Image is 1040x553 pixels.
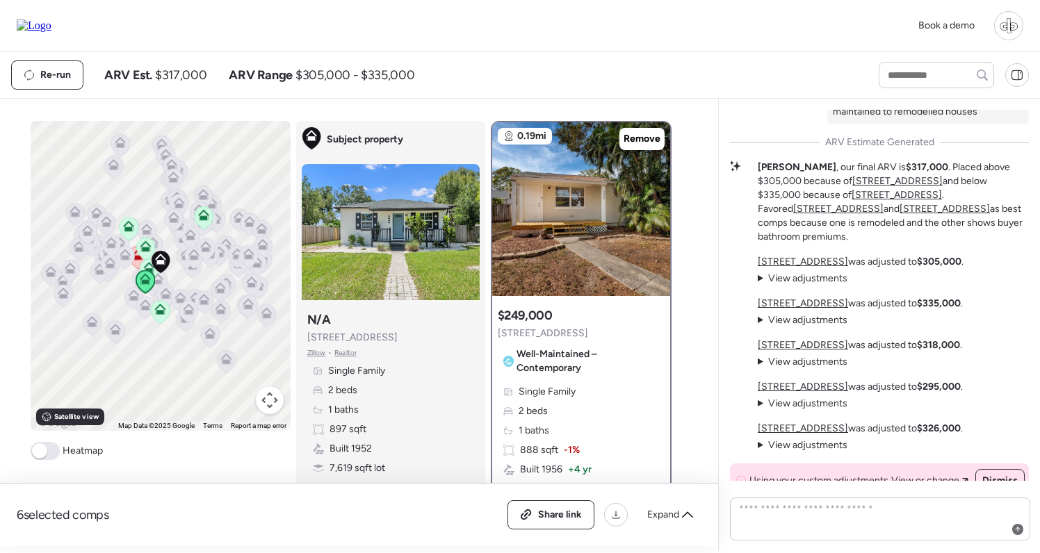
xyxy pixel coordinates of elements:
a: [STREET_ADDRESS] [852,189,942,201]
strong: $318,000 [917,339,960,351]
a: Open this area in Google Maps (opens a new window) [34,413,80,431]
span: Realtor [334,347,357,358]
span: ARV Range [229,67,293,83]
span: Subject property [327,133,403,147]
span: [STREET_ADDRESS] [307,331,398,345]
h3: $249,000 [498,307,553,324]
span: + 4 yr [568,463,592,477]
span: Heatmap [63,444,103,458]
summary: View adjustments [758,438,847,452]
span: 1 baths [328,403,359,417]
span: Zillow [307,347,326,358]
a: [STREET_ADDRESS] [758,422,848,434]
span: Single Family [519,385,576,399]
span: Built 1956 [520,463,562,477]
summary: View adjustments [758,355,847,369]
a: Report a map error [231,422,286,429]
p: was adjusted to . [758,380,963,394]
span: Built 1952 [330,442,372,456]
span: 0.19mi [517,129,546,143]
strong: $305,000 [917,256,961,267]
a: [STREET_ADDRESS] [758,381,848,393]
p: was adjusted to . [758,297,963,311]
span: $317,000 [155,67,206,83]
span: Map Data ©2025 Google [118,422,195,429]
span: 888 sqft [520,443,558,457]
strong: [PERSON_NAME] [758,161,836,173]
span: Expand [647,508,679,522]
span: • [328,347,332,358]
span: 2 beds [519,404,548,418]
span: Using your custom adjustments [749,474,888,488]
span: 7,619 sqft lot [330,461,385,475]
summary: View adjustments [758,272,847,286]
p: was adjusted to . [758,422,963,436]
button: Map camera controls [256,386,284,414]
span: Re-run [40,68,71,82]
span: Well-Maintained – Contemporary [517,347,659,375]
span: View adjustments [768,397,847,409]
span: [STREET_ADDRESS] [498,327,588,340]
h3: N/A [307,311,331,328]
p: was adjusted to . [758,338,962,352]
a: [STREET_ADDRESS] [758,339,848,351]
span: View adjustments [768,314,847,326]
a: [STREET_ADDRESS] [852,175,943,187]
span: View adjustments [768,272,847,284]
span: View or change [891,474,959,488]
span: Satellite view [54,411,99,422]
span: $305,000 - $335,000 [295,67,414,83]
span: Dismiss [982,474,1018,488]
span: 897 sqft [330,422,366,436]
span: 2 beds [328,383,357,397]
span: Remove [624,132,660,146]
span: Garage [330,481,361,495]
strong: $295,000 [917,381,961,393]
span: -22% [583,482,606,496]
strong: $326,000 [917,422,961,434]
span: Single Family [328,364,385,378]
a: Terms (opens in new tab) [203,422,222,429]
span: 5,942 sqft lot [520,482,578,496]
span: -1% [564,443,580,457]
a: [STREET_ADDRESS] [793,203,884,215]
a: [STREET_ADDRESS] [758,256,848,267]
summary: View adjustments [758,397,847,411]
span: ARV Estimate Generated [825,135,934,149]
a: [STREET_ADDRESS] [900,203,990,215]
span: Share link [538,508,582,522]
p: was adjusted to . [758,255,964,269]
a: [STREET_ADDRESS] [758,297,848,309]
span: View adjustments [768,439,847,451]
span: View adjustments [768,356,847,368]
span: ARV Est. [104,67,152,83]
summary: View adjustments [758,313,847,327]
a: View or change [891,474,968,488]
strong: $317,000 [906,161,948,173]
span: 1 baths [519,424,549,438]
span: Book a demo [918,19,975,31]
img: Logo [17,19,51,32]
img: Google [34,413,80,431]
strong: $335,000 [917,297,961,309]
span: 6 selected comps [17,506,109,523]
p: , our final ARV is . Placed above $305,000 because of and below $335,000 because of . Favored and... [758,160,1029,244]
